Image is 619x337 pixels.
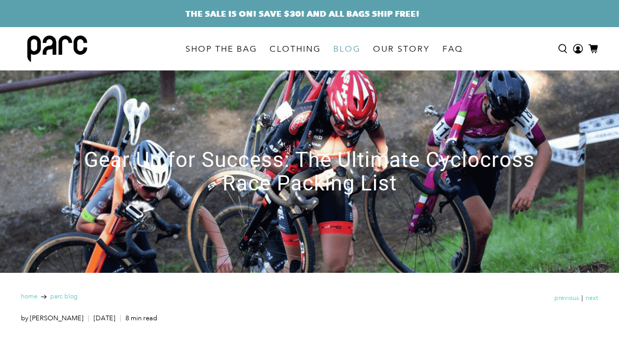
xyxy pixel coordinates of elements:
span: [DATE] [91,314,115,322]
h1: Gear Up for Success: The Ultimate Cyclocross Race Packing List [75,148,545,195]
nav: breadcrumbs [21,294,78,300]
a: FAQ [436,34,469,64]
a: SHOP THE BAG [179,34,263,64]
a: Previous [554,295,579,302]
a: Next [586,295,598,302]
a: OUR STORY [367,34,436,64]
a: CLOTHING [263,34,327,64]
nav: main navigation [179,27,469,70]
img: parc bag logo [27,35,87,62]
span: 8 min read [123,314,157,322]
span: | [579,294,586,303]
a: Parc Blog [50,294,78,300]
a: BLOG [327,34,367,64]
a: by [PERSON_NAME] [21,314,84,322]
a: Home [21,294,38,300]
a: THE SALE IS ON! SAVE $30! AND ALL BAGS SHIP FREE! [185,7,419,20]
